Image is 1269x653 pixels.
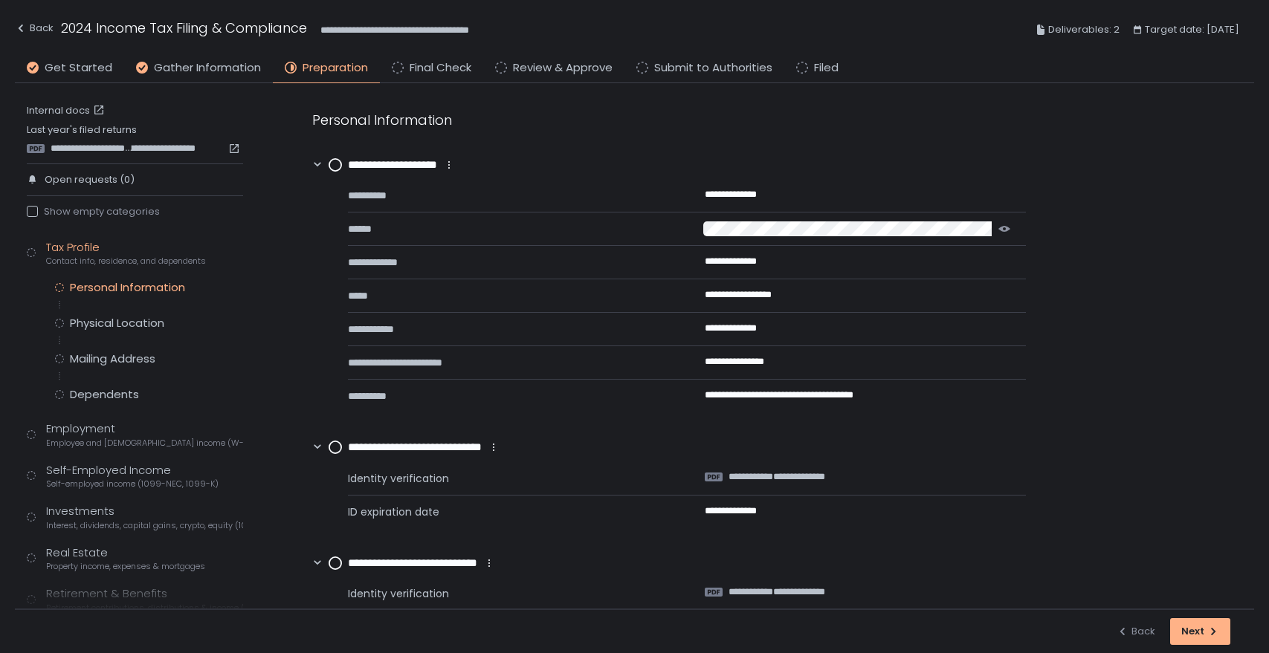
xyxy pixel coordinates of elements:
span: Identity verification [348,586,669,601]
div: Next [1181,625,1219,638]
button: Back [15,18,54,42]
span: Deliverables: 2 [1048,21,1120,39]
span: Review & Approve [513,59,613,77]
span: Target date: [DATE] [1145,21,1239,39]
span: Gather Information [154,59,261,77]
span: Final Check [410,59,471,77]
span: Identity verification [348,471,669,486]
div: Self-Employed Income [46,462,219,490]
button: Next [1170,618,1230,645]
span: Self-employed income (1099-NEC, 1099-K) [46,478,219,490]
div: Tax Profile [46,239,206,267]
div: Last year's filed returns [27,123,243,155]
a: Internal docs [27,104,108,117]
span: Filed [814,59,839,77]
span: Preparation [303,59,368,77]
span: Employee and [DEMOGRAPHIC_DATA] income (W-2s) [46,438,243,449]
div: Back [1117,625,1155,638]
span: Contact info, residence, and dependents [46,256,206,267]
div: Employment [46,420,243,449]
span: Get Started [45,59,112,77]
div: Personal Information [312,110,1026,130]
div: Investments [46,503,243,531]
div: Mailing Address [70,351,155,366]
div: Dependents [70,387,139,402]
span: Retirement contributions, distributions & income (1099-R, 5498) [46,602,243,614]
div: Back [15,19,54,37]
span: Submit to Authorities [654,59,772,77]
div: Real Estate [46,545,205,573]
div: Retirement & Benefits [46,585,243,614]
button: Back [1117,618,1155,645]
span: Interest, dividends, capital gains, crypto, equity (1099s, K-1s) [46,520,243,531]
span: Property income, expenses & mortgages [46,561,205,572]
span: ID expiration date [348,504,669,519]
div: Personal Information [70,280,185,295]
span: Open requests (0) [45,173,135,186]
div: Physical Location [70,316,164,331]
h1: 2024 Income Tax Filing & Compliance [61,18,307,38]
